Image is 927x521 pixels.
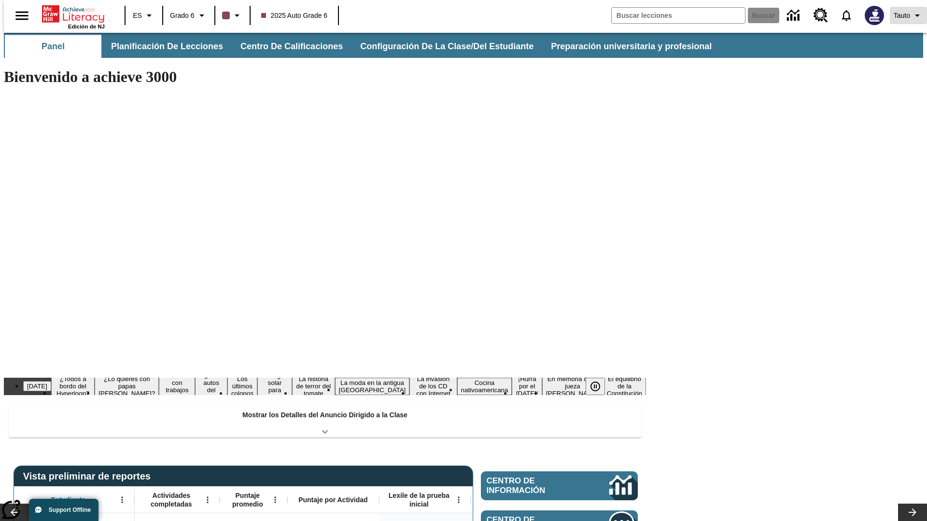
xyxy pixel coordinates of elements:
button: Planificación de lecciones [103,35,231,58]
p: Mostrar los Detalles del Anuncio Dirigido a la Clase [242,410,407,420]
span: Estudiante [51,495,86,504]
button: Diapositiva 11 Cocina nativoamericana [457,378,512,395]
button: Grado: Grado 6, Elige un grado [166,7,211,24]
button: Diapositiva 8 La historia de terror del tomate [292,374,335,398]
button: Panel [5,35,101,58]
span: Tauto [894,11,910,21]
div: Mostrar los Detalles del Anuncio Dirigido a la Clase [9,404,641,438]
button: Configuración de la clase/del estudiante [352,35,541,58]
button: Perfil/Configuración [890,7,927,24]
div: Subbarra de navegación [4,35,720,58]
button: Abrir el menú lateral [8,1,36,30]
span: Puntaje promedio [225,491,271,508]
button: Support Offline [29,499,98,521]
button: Diapositiva 9 La moda en la antigua Roma [335,378,410,395]
button: Diapositiva 14 El equilibrio de la Constitución [603,374,646,398]
button: Diapositiva 6 Los últimos colonos [227,374,257,398]
span: Actividades completadas [140,491,203,508]
a: Centro de información [481,471,638,500]
div: Portada [42,3,105,29]
h1: Bienvenido a achieve 3000 [4,68,646,86]
span: 2025 Auto Grade 6 [261,11,328,21]
button: Diapositiva 4 Niños con trabajos sucios [159,370,195,402]
button: Abrir menú [200,493,215,507]
div: Subbarra de navegación [4,33,923,58]
a: Centro de recursos, Se abrirá en una pestaña nueva. [808,2,834,28]
span: Vista preliminar de reportes [23,471,155,482]
a: Portada [42,4,105,24]
button: Diapositiva 7 Energía solar para todos [257,370,292,402]
button: Diapositiva 3 ¿Lo quieres con papas fritas? [95,374,159,398]
div: Pausar [586,378,615,395]
button: Lenguaje: ES, Selecciona un idioma [128,7,159,24]
button: El color de la clase es café oscuro. Cambiar el color de la clase. [218,7,247,24]
button: Diapositiva 2 ¿Todos a bordo del Hyperloop? [51,374,95,398]
span: Puntaje por Actividad [298,495,367,504]
button: Diapositiva 1 Día del Trabajo [23,381,51,391]
span: Edición de NJ [68,24,105,29]
button: Pausar [586,378,605,395]
span: Lexile de la prueba inicial [384,491,454,508]
span: Support Offline [49,507,91,513]
button: Carrusel de lecciones, seguir [898,504,927,521]
input: Buscar campo [612,8,745,23]
img: Avatar [865,6,884,25]
button: Abrir menú [115,493,129,507]
span: Grado 6 [170,11,195,21]
button: Escoja un nuevo avatar [859,3,890,28]
span: Centro de información [487,476,577,495]
span: ES [133,11,142,21]
button: Abrir menú [268,493,282,507]
button: Diapositiva 5 ¿Los autos del futuro? [195,370,227,402]
button: Abrir menú [451,493,466,507]
button: Centro de calificaciones [233,35,351,58]
a: Centro de información [781,2,808,29]
a: Notificaciones [834,3,859,28]
button: Diapositiva 13 En memoria de la jueza O'Connor [542,374,603,398]
button: Diapositiva 10 La invasión de los CD con Internet [409,374,457,398]
button: Diapositiva 12 ¡Hurra por el Día de la Constitución! [512,374,542,398]
button: Preparación universitaria y profesional [543,35,719,58]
